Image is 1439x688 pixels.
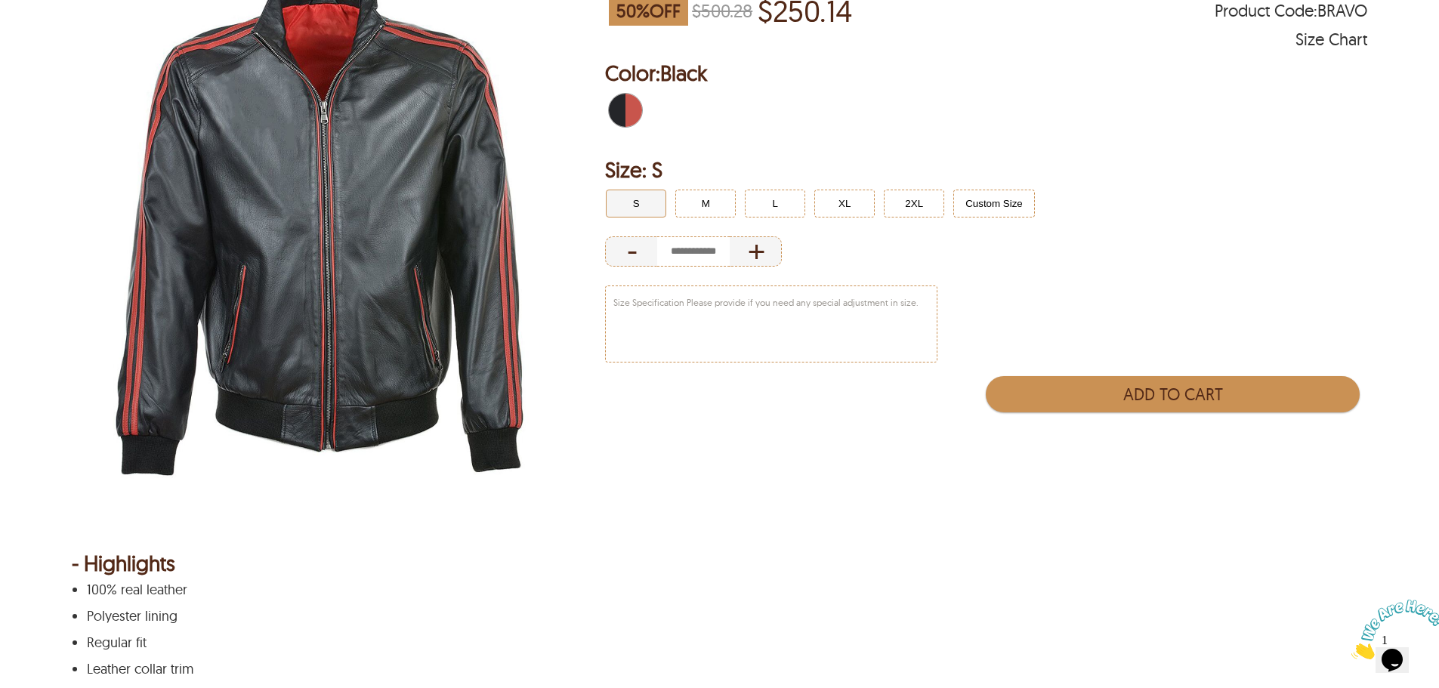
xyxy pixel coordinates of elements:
[986,376,1359,412] button: Add to Cart
[675,190,736,218] button: Click to select M
[87,662,1348,677] p: Leather collar trim
[1295,32,1367,47] div: Size Chart
[87,635,1348,650] p: Regular fit
[745,190,805,218] button: Click to select L
[605,155,1367,185] h2: Selected Filter by Size: S
[6,6,12,19] span: 1
[730,236,782,267] div: Increase Quantity of Item
[660,60,707,86] span: Black
[606,286,937,362] textarea: Size Specification Please provide if you need any special adjustment in size.
[606,190,666,218] button: Click to select S
[987,420,1360,454] iframe: PayPal
[87,609,1348,624] p: Polyester lining
[814,190,875,218] button: Click to select XL
[6,6,100,66] img: Chat attention grabber
[1345,594,1439,665] iframe: chat widget
[72,556,1367,571] div: - Highlights
[605,90,646,131] div: Black
[605,236,657,267] div: Decrease Quantity of Item
[605,58,1367,88] h2: Selected Color: by Black
[953,190,1035,218] button: Click to select Custom Size
[87,582,1348,597] p: 100% real leather
[884,190,944,218] button: Click to select 2XL
[1215,3,1367,18] span: Product Code: BRAVO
